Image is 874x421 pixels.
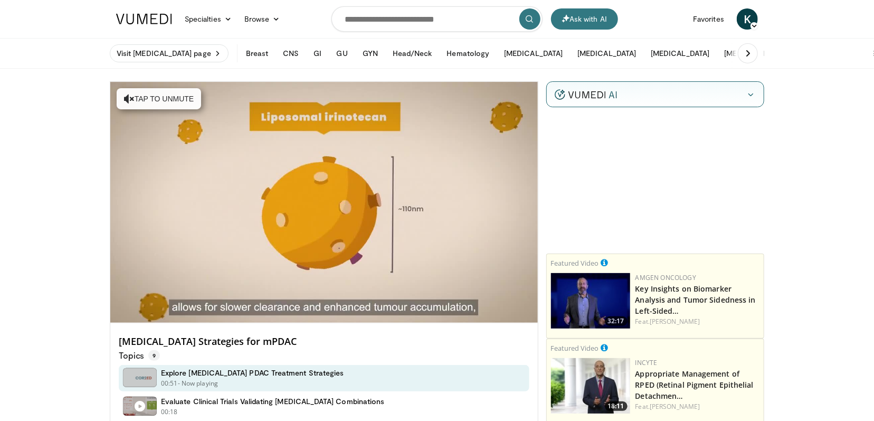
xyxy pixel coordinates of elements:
button: GU [330,43,354,64]
small: Featured Video [551,343,599,353]
button: Head/Neck [386,43,439,64]
a: Incyte [635,358,658,367]
img: vumedi-ai-logo.v2.svg [555,89,617,100]
div: Feat. [635,402,759,411]
button: [MEDICAL_DATA] [498,43,569,64]
a: Appropriate Management of RPED (Retinal Pigment Epithelial Detachmen… [635,369,754,401]
video-js: Video Player [110,82,538,323]
p: 00:51 [161,379,178,388]
a: Amgen Oncology [635,273,696,282]
iframe: Advertisement [576,115,734,247]
p: 00:18 [161,407,178,417]
img: VuMedi Logo [116,14,172,24]
button: [MEDICAL_DATA] [571,43,642,64]
p: Topics [119,350,160,361]
span: 18:11 [605,401,628,411]
h4: [MEDICAL_DATA] Strategies for mPDAC [119,336,529,348]
a: 32:17 [551,273,630,329]
a: Browse [238,8,287,30]
a: [PERSON_NAME] [650,402,700,411]
button: Hematology [441,43,496,64]
span: 32:17 [605,316,628,326]
p: - Now playing [178,379,218,388]
img: dfb61434-267d-484a-acce-b5dc2d5ee040.150x105_q85_crop-smart_upscale.jpg [551,358,630,414]
button: [MEDICAL_DATA] [644,43,716,64]
img: 5ecd434b-3529-46b9-a096-7519503420a4.png.150x105_q85_crop-smart_upscale.jpg [551,273,630,329]
button: GI [307,43,328,64]
button: Breast [240,43,274,64]
div: Feat. [635,317,759,326]
span: 9 [148,350,160,361]
a: [PERSON_NAME] [650,317,700,326]
a: K [737,8,758,30]
button: CNS [277,43,305,64]
input: Search topics, interventions [331,6,543,32]
button: [MEDICAL_DATA] [718,43,789,64]
h4: Evaluate Clinical Trials Validating [MEDICAL_DATA] Combinations [161,397,384,406]
a: Key Insights on Biomarker Analysis and Tumor Sidedness in Left-Sided… [635,284,756,316]
a: 18:11 [551,358,630,414]
h4: Explore [MEDICAL_DATA] PDAC Treatment Strategies [161,368,344,378]
button: GYN [356,43,384,64]
a: Favorites [687,8,730,30]
small: Featured Video [551,258,599,268]
button: Tap to unmute [117,88,201,109]
button: Ask with AI [551,8,618,30]
a: Specialties [178,8,238,30]
a: Visit [MEDICAL_DATA] page [110,44,229,62]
